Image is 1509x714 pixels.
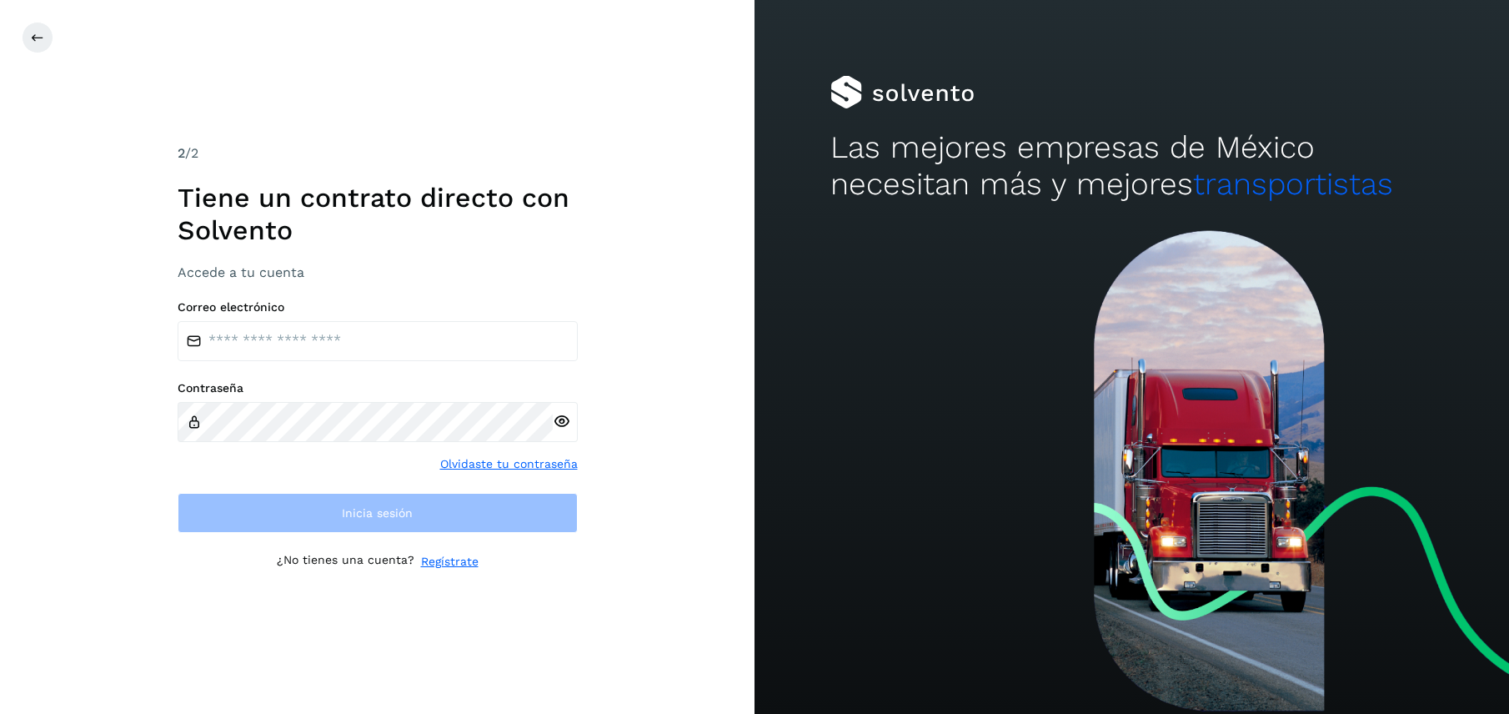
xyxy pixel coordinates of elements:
span: transportistas [1193,166,1393,202]
h1: Tiene un contrato directo con Solvento [178,182,578,246]
div: /2 [178,143,578,163]
button: Inicia sesión [178,493,578,533]
h2: Las mejores empresas de México necesitan más y mejores [830,129,1434,204]
span: Inicia sesión [342,507,413,519]
p: ¿No tienes una cuenta? [277,553,414,571]
span: 2 [178,145,185,161]
h3: Accede a tu cuenta [178,264,578,280]
label: Correo electrónico [178,300,578,314]
label: Contraseña [178,381,578,395]
a: Regístrate [421,553,479,571]
a: Olvidaste tu contraseña [440,455,578,473]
